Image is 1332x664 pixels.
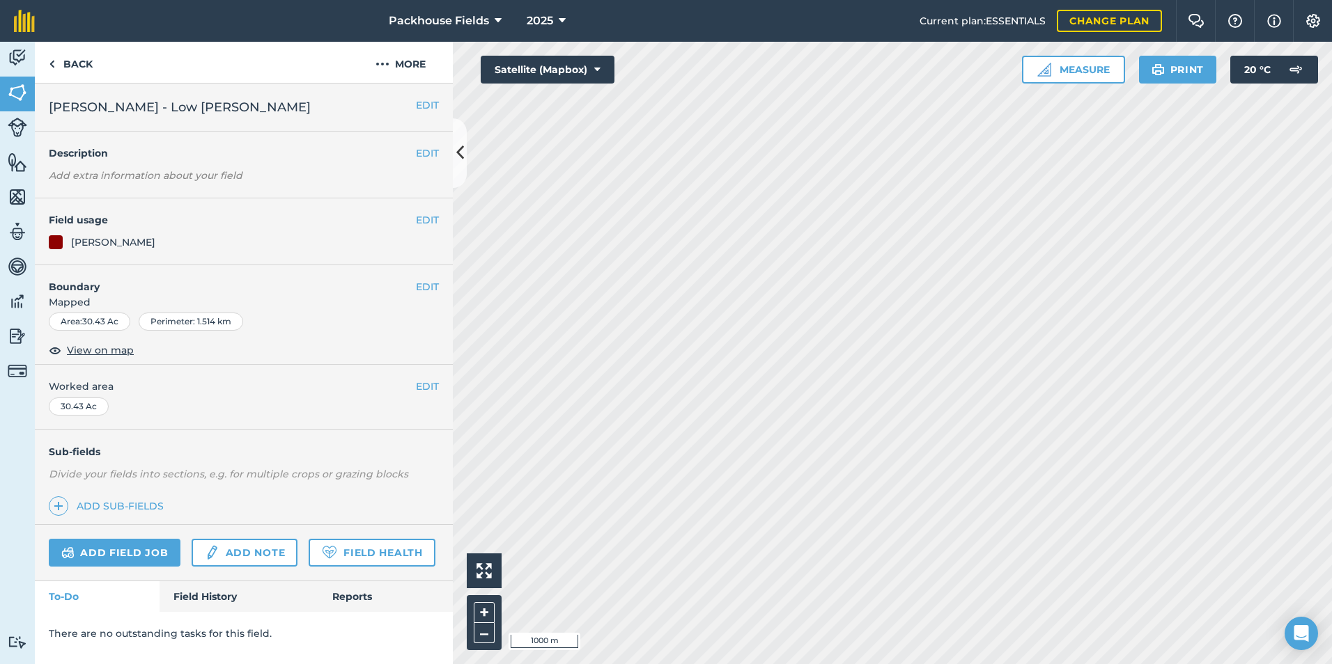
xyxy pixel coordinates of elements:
span: 20 ° C [1244,56,1271,84]
div: [PERSON_NAME] [71,235,155,250]
img: svg+xml;base64,PD94bWwgdmVyc2lvbj0iMS4wIiBlbmNvZGluZz0idXRmLTgiPz4KPCEtLSBHZW5lcmF0b3I6IEFkb2JlIE... [8,291,27,312]
em: Add extra information about your field [49,169,242,182]
img: svg+xml;base64,PHN2ZyB4bWxucz0iaHR0cDovL3d3dy53My5vcmcvMjAwMC9zdmciIHdpZHRoPSI1NiIgaGVpZ2h0PSI2MC... [8,187,27,207]
span: Mapped [35,294,453,310]
img: svg+xml;base64,PHN2ZyB4bWxucz0iaHR0cDovL3d3dy53My5vcmcvMjAwMC9zdmciIHdpZHRoPSIyMCIgaGVpZ2h0PSIyNC... [375,56,389,72]
a: Reports [318,581,453,612]
img: svg+xml;base64,PD94bWwgdmVyc2lvbj0iMS4wIiBlbmNvZGluZz0idXRmLTgiPz4KPCEtLSBHZW5lcmF0b3I6IEFkb2JlIE... [8,361,27,381]
a: Add sub-fields [49,496,169,516]
div: Open Intercom Messenger [1285,617,1318,650]
img: fieldmargin Logo [14,10,35,32]
button: EDIT [416,212,439,228]
h4: Description [49,145,439,161]
button: View on map [49,342,134,358]
img: svg+xml;base64,PHN2ZyB4bWxucz0iaHR0cDovL3d3dy53My5vcmcvMjAwMC9zdmciIHdpZHRoPSI1NiIgaGVpZ2h0PSI2MC... [8,82,27,103]
img: svg+xml;base64,PHN2ZyB4bWxucz0iaHR0cDovL3d3dy53My5vcmcvMjAwMC9zdmciIHdpZHRoPSIxOCIgaGVpZ2h0PSIyNC... [49,342,61,358]
div: Area : 30.43 Ac [49,313,130,331]
img: svg+xml;base64,PD94bWwgdmVyc2lvbj0iMS4wIiBlbmNvZGluZz0idXRmLTgiPz4KPCEtLSBHZW5lcmF0b3I6IEFkb2JlIE... [8,256,27,277]
span: View on map [67,342,134,358]
img: svg+xml;base64,PD94bWwgdmVyc2lvbj0iMS4wIiBlbmNvZGluZz0idXRmLTgiPz4KPCEtLSBHZW5lcmF0b3I6IEFkb2JlIE... [8,221,27,242]
button: EDIT [416,279,439,294]
img: Four arrows, one pointing top left, one top right, one bottom right and the last bottom left [477,563,492,578]
img: A cog icon [1305,14,1322,28]
img: A question mark icon [1227,14,1244,28]
span: Packhouse Fields [389,13,489,29]
button: More [348,42,453,83]
div: Perimeter : 1.514 km [139,313,243,331]
a: Add field job [49,539,180,567]
button: Measure [1022,56,1125,84]
button: Satellite (Mapbox) [481,56,614,84]
a: To-Do [35,581,160,612]
button: EDIT [416,97,439,113]
img: Ruler icon [1037,63,1051,77]
button: – [474,623,495,643]
img: svg+xml;base64,PD94bWwgdmVyc2lvbj0iMS4wIiBlbmNvZGluZz0idXRmLTgiPz4KPCEtLSBHZW5lcmF0b3I6IEFkb2JlIE... [204,544,219,561]
button: + [474,602,495,623]
img: svg+xml;base64,PHN2ZyB4bWxucz0iaHR0cDovL3d3dy53My5vcmcvMjAwMC9zdmciIHdpZHRoPSI1NiIgaGVpZ2h0PSI2MC... [8,152,27,173]
span: Current plan : ESSENTIALS [920,13,1046,29]
img: svg+xml;base64,PHN2ZyB4bWxucz0iaHR0cDovL3d3dy53My5vcmcvMjAwMC9zdmciIHdpZHRoPSIxNyIgaGVpZ2h0PSIxNy... [1267,13,1281,29]
button: 20 °C [1230,56,1318,84]
img: svg+xml;base64,PHN2ZyB4bWxucz0iaHR0cDovL3d3dy53My5vcmcvMjAwMC9zdmciIHdpZHRoPSIxOSIgaGVpZ2h0PSIyNC... [1152,61,1165,78]
p: There are no outstanding tasks for this field. [49,626,439,641]
img: svg+xml;base64,PD94bWwgdmVyc2lvbj0iMS4wIiBlbmNvZGluZz0idXRmLTgiPz4KPCEtLSBHZW5lcmF0b3I6IEFkb2JlIE... [8,118,27,137]
em: Divide your fields into sections, e.g. for multiple crops or grazing blocks [49,468,408,480]
h4: Sub-fields [35,444,453,459]
button: EDIT [416,145,439,161]
a: Change plan [1057,10,1162,32]
h4: Field usage [49,212,416,228]
a: Back [35,42,107,83]
img: svg+xml;base64,PD94bWwgdmVyc2lvbj0iMS4wIiBlbmNvZGluZz0idXRmLTgiPz4KPCEtLSBHZW5lcmF0b3I6IEFkb2JlIE... [1282,56,1310,84]
a: Add note [192,539,297,567]
a: Field History [160,581,318,612]
span: Worked area [49,379,439,394]
img: svg+xml;base64,PHN2ZyB4bWxucz0iaHR0cDovL3d3dy53My5vcmcvMjAwMC9zdmciIHdpZHRoPSIxNCIgaGVpZ2h0PSIyNC... [54,498,63,514]
img: svg+xml;base64,PD94bWwgdmVyc2lvbj0iMS4wIiBlbmNvZGluZz0idXRmLTgiPz4KPCEtLSBHZW5lcmF0b3I6IEFkb2JlIE... [8,635,27,649]
button: Print [1139,56,1217,84]
span: 2025 [527,13,553,29]
h4: Boundary [35,265,416,294]
span: [PERSON_NAME] - Low [PERSON_NAME] [49,97,311,117]
img: svg+xml;base64,PHN2ZyB4bWxucz0iaHR0cDovL3d3dy53My5vcmcvMjAwMC9zdmciIHdpZHRoPSI5IiBoZWlnaHQ9IjI0Ii... [49,56,55,72]
a: Field Health [309,539,435,567]
img: Two speech bubbles overlapping with the left bubble in the forefront [1188,14,1205,28]
img: svg+xml;base64,PD94bWwgdmVyc2lvbj0iMS4wIiBlbmNvZGluZz0idXRmLTgiPz4KPCEtLSBHZW5lcmF0b3I6IEFkb2JlIE... [8,326,27,347]
img: svg+xml;base64,PD94bWwgdmVyc2lvbj0iMS4wIiBlbmNvZGluZz0idXRmLTgiPz4KPCEtLSBHZW5lcmF0b3I6IEFkb2JlIE... [61,544,75,561]
button: EDIT [416,379,439,394]
div: 30.43 Ac [49,397,109,416]
img: svg+xml;base64,PD94bWwgdmVyc2lvbj0iMS4wIiBlbmNvZGluZz0idXRmLTgiPz4KPCEtLSBHZW5lcmF0b3I6IEFkb2JlIE... [8,47,27,68]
